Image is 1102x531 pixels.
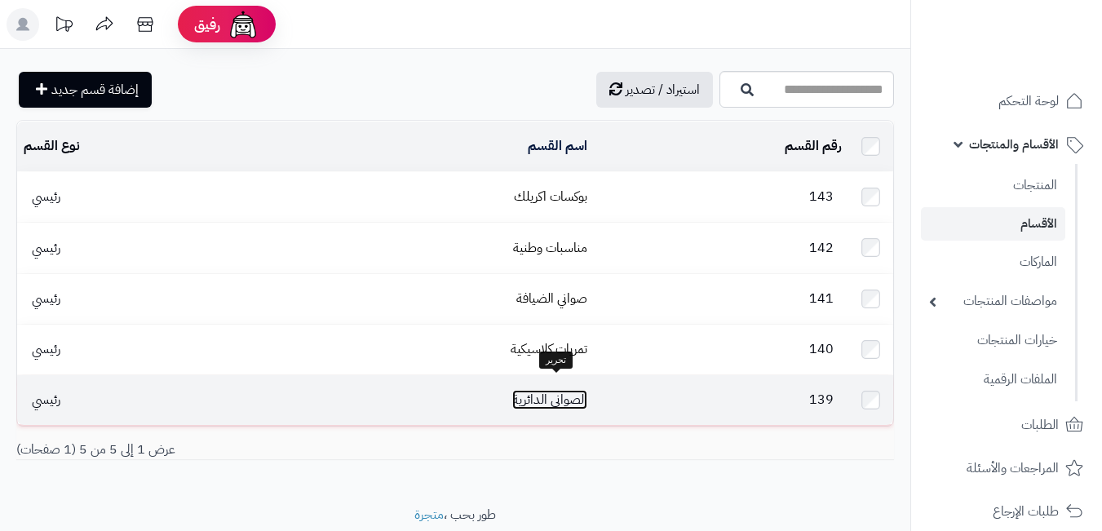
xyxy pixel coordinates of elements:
[967,457,1059,480] span: المراجعات والأسئلة
[516,289,587,308] a: صواني الضيافة
[24,238,69,258] span: رئيسي
[801,390,842,409] span: 139
[921,284,1065,319] a: مواصفات المنتجات
[4,440,455,459] div: عرض 1 إلى 5 من 5 (1 صفحات)
[801,187,842,206] span: 143
[24,339,69,359] span: رئيسي
[921,168,1065,203] a: المنتجات
[626,80,700,100] span: استيراد / تصدير
[596,72,713,108] a: استيراد / تصدير
[227,8,259,41] img: ai-face.png
[51,80,139,100] span: إضافة قسم جديد
[921,492,1092,531] a: طلبات الإرجاع
[19,72,152,108] a: إضافة قسم جديد
[512,390,587,409] a: الصواني الدائرية
[1021,414,1059,436] span: الطلبات
[194,15,220,34] span: رفيق
[43,8,84,45] a: تحديثات المنصة
[801,238,842,258] span: 142
[921,245,1065,280] a: الماركات
[998,90,1059,113] span: لوحة التحكم
[24,390,69,409] span: رئيسي
[921,82,1092,121] a: لوحة التحكم
[801,339,842,359] span: 140
[539,352,573,369] div: تحرير
[24,187,69,206] span: رئيسي
[921,449,1092,488] a: المراجعات والأسئلة
[600,137,842,156] div: رقم القسم
[921,405,1092,445] a: الطلبات
[513,238,587,258] a: مناسبات وطنية
[969,133,1059,156] span: الأقسام والمنتجات
[24,289,69,308] span: رئيسي
[17,122,268,171] td: نوع القسم
[993,500,1059,523] span: طلبات الإرجاع
[414,505,444,524] a: متجرة
[921,323,1065,358] a: خيارات المنتجات
[921,362,1065,397] a: الملفات الرقمية
[514,187,587,206] a: بوكسات اكريلك
[528,136,587,156] a: اسم القسم
[801,289,842,308] span: 141
[511,339,587,359] a: تمريات كلاسيكية
[921,207,1065,241] a: الأقسام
